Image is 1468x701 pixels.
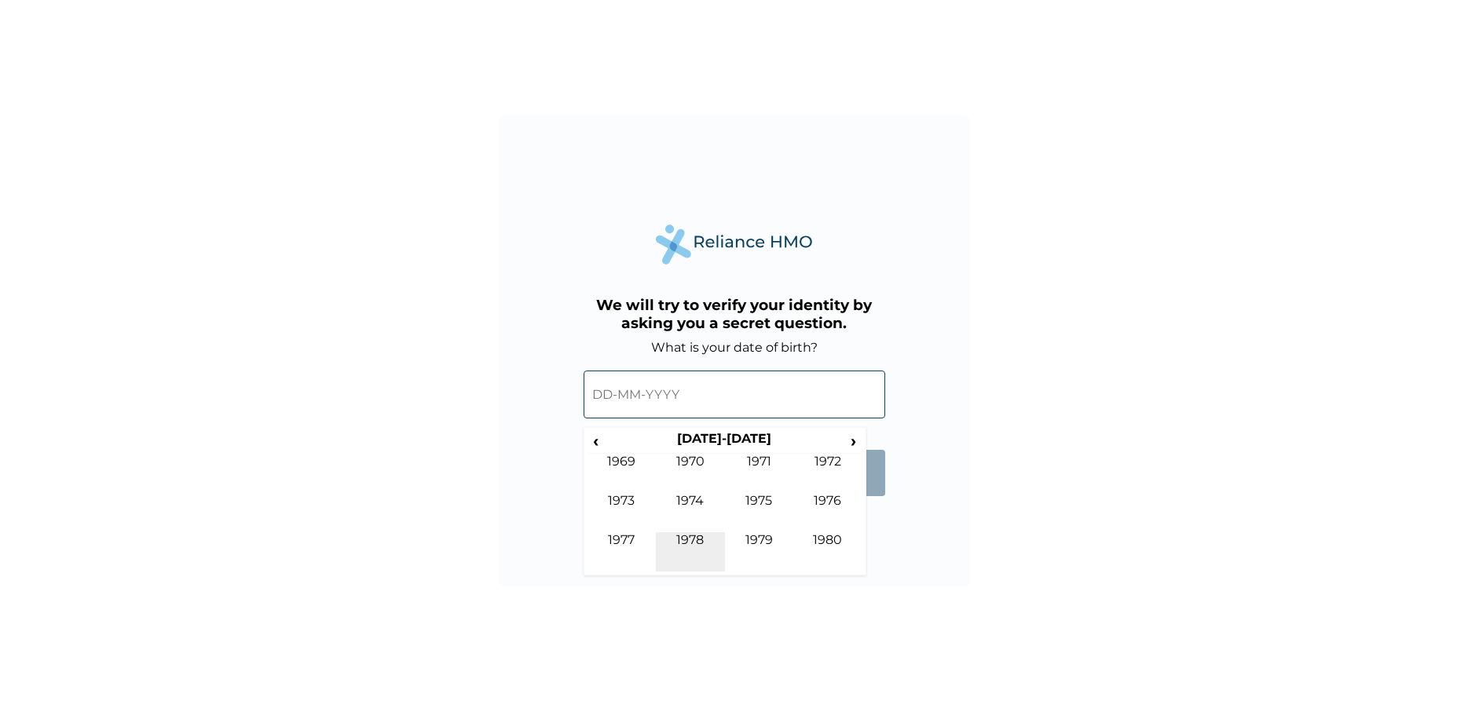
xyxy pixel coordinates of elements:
[651,340,818,355] label: What is your date of birth?
[656,493,725,532] td: 1974
[584,296,885,332] h3: We will try to verify your identity by asking you a secret question.
[656,225,813,265] img: Reliance Health's Logo
[793,493,862,532] td: 1976
[588,431,604,451] span: ‹
[656,532,725,571] td: 1978
[725,454,794,493] td: 1971
[725,532,794,571] td: 1979
[588,532,657,571] td: 1977
[845,431,862,451] span: ›
[588,493,657,532] td: 1973
[584,371,885,418] input: DD-MM-YYYY
[793,532,862,571] td: 1980
[793,454,862,493] td: 1972
[725,493,794,532] td: 1975
[604,431,845,453] th: [DATE]-[DATE]
[588,454,657,493] td: 1969
[656,454,725,493] td: 1970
